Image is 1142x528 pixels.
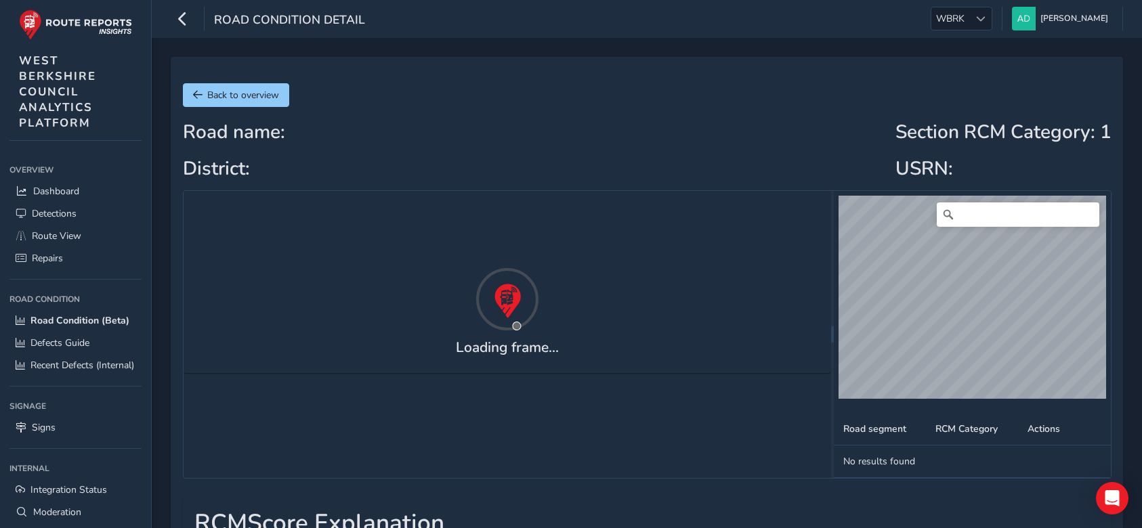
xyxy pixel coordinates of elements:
span: Route View [32,229,81,242]
img: diamond-layout [1012,7,1036,30]
h2: Section RCM Category : 1 [895,121,1112,144]
span: Road segment [843,422,906,435]
button: Back to overview [183,83,289,107]
div: Open Intercom Messenger [1096,482,1128,514]
a: Defects Guide [9,332,142,354]
span: Back to overview [207,89,279,102]
a: Route View [9,225,142,247]
span: Repairs [32,252,63,265]
td: No results found [834,445,1111,478]
a: Recent Defects (Internal) [9,354,142,376]
h2: Road name: [183,121,285,144]
span: WBRK [931,7,969,30]
img: rr logo [19,9,132,40]
span: Road Condition Detail [214,12,365,30]
div: Signage [9,396,142,416]
canvas: Map [839,196,1106,399]
span: Integration Status [30,483,107,496]
span: [PERSON_NAME] [1040,7,1108,30]
a: Signs [9,416,142,439]
div: Road Condition [9,289,142,309]
span: Signs [32,421,56,434]
input: Search [937,202,1099,227]
div: Overview [9,160,142,180]
span: Moderation [33,506,81,519]
h2: USRN: [895,158,1112,181]
a: Dashboard [9,180,142,202]
h2: District: [183,158,285,181]
span: RCM Category [935,422,998,435]
span: Dashboard [33,185,79,198]
span: Detections [32,207,77,220]
span: WEST BERKSHIRE COUNCIL ANALYTICS PLATFORM [19,53,96,131]
h4: Loading frame... [456,339,559,356]
a: Repairs [9,247,142,269]
div: Internal [9,458,142,479]
a: Moderation [9,501,142,523]
span: Recent Defects (Internal) [30,359,134,372]
span: Defects Guide [30,336,89,349]
a: Integration Status [9,479,142,501]
a: Detections [9,202,142,225]
span: Actions [1028,422,1060,435]
button: [PERSON_NAME] [1012,7,1113,30]
span: Road Condition (Beta) [30,314,129,327]
a: Road Condition (Beta) [9,309,142,332]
